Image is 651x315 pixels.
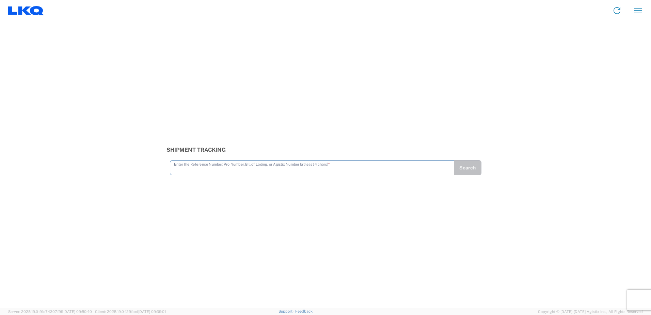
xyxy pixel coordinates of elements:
[166,147,485,153] h3: Shipment Tracking
[95,310,166,314] span: Client: 2025.19.0-129fbcf
[8,310,92,314] span: Server: 2025.19.0-91c74307f99
[138,310,166,314] span: [DATE] 09:39:01
[279,309,296,313] a: Support
[63,310,92,314] span: [DATE] 09:50:40
[538,309,643,315] span: Copyright © [DATE]-[DATE] Agistix Inc., All Rights Reserved
[295,309,313,313] a: Feedback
